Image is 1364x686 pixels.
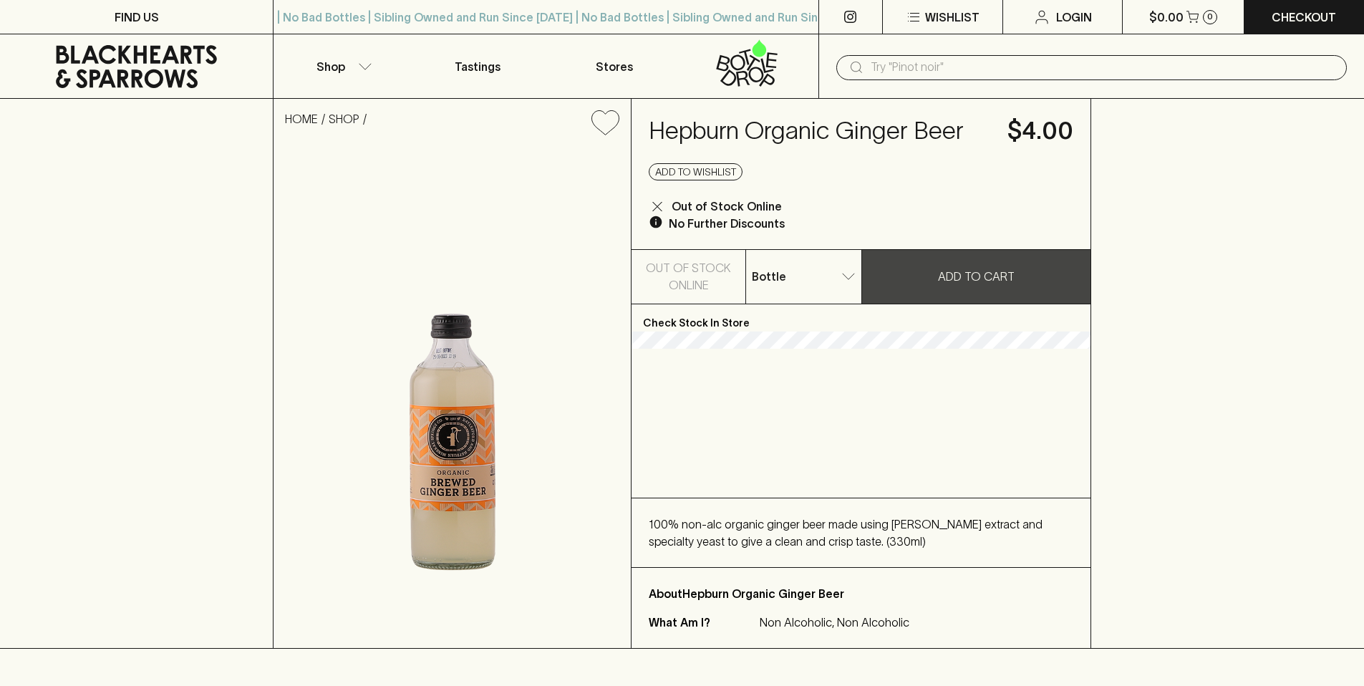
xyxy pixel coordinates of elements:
[649,116,990,146] h4: Hepburn Organic Ginger Beer
[1149,9,1184,26] p: $0.00
[329,112,359,125] a: SHOP
[752,268,786,285] p: Bottle
[871,56,1335,79] input: Try "Pinot noir"
[455,58,500,75] p: Tastings
[646,259,731,276] p: Out of Stock
[669,276,709,294] p: Online
[649,614,756,631] p: What Am I?
[1007,116,1073,146] h4: $4.00
[274,147,631,648] img: 3359.png
[1056,9,1092,26] p: Login
[649,163,743,180] button: Add to wishlist
[632,304,1090,332] p: Check Stock In Store
[649,585,1073,602] p: About Hepburn Organic Ginger Beer
[546,34,682,98] a: Stores
[596,58,633,75] p: Stores
[586,105,625,141] button: Add to wishlist
[274,34,410,98] button: Shop
[285,112,318,125] a: HOME
[1272,9,1336,26] p: Checkout
[1207,13,1213,21] p: 0
[115,9,159,26] p: FIND US
[649,518,1043,548] span: 100% non-alc organic ginger beer made using [PERSON_NAME] extract and specialty yeast to give a c...
[672,198,782,215] p: Out of Stock Online
[410,34,546,98] a: Tastings
[746,262,861,291] div: Bottle
[925,9,980,26] p: Wishlist
[760,614,909,631] p: Non Alcoholic, Non Alcoholic
[316,58,345,75] p: Shop
[669,215,785,232] p: No Further Discounts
